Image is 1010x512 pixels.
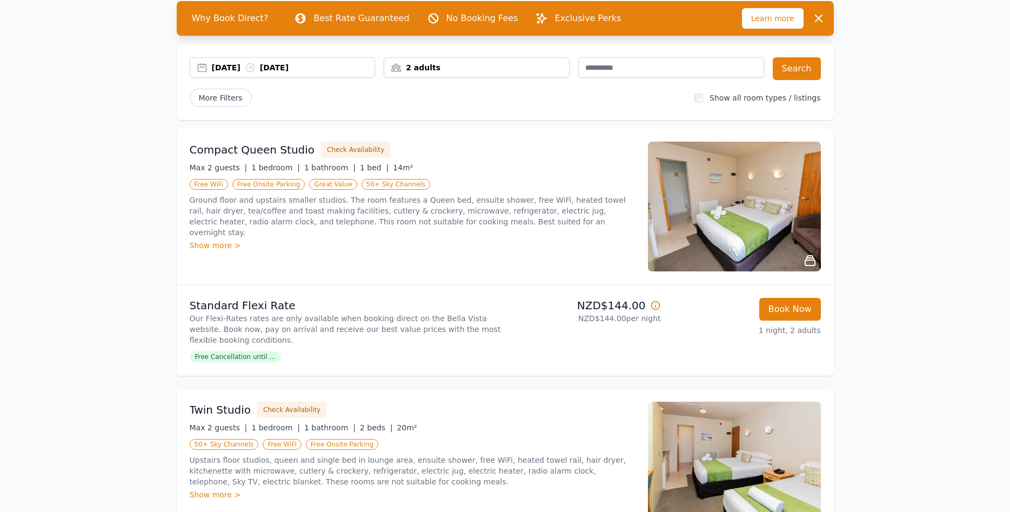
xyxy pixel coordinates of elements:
[190,179,229,190] span: Free WiFi
[190,489,635,500] div: Show more >
[304,163,356,172] span: 1 bathroom |
[510,298,661,313] p: NZD$144.00
[742,8,804,29] span: Learn more
[232,179,305,190] span: Free Onsite Parking
[190,402,251,417] h3: Twin Studio
[183,8,277,29] span: Why Book Direct?
[313,12,409,25] p: Best Rate Guaranteed
[309,179,357,190] span: Great Value
[304,423,356,432] span: 1 bathroom |
[510,313,661,324] p: NZD$144.00 per night
[190,89,252,107] span: More Filters
[393,163,413,172] span: 14m²
[190,423,248,432] span: Max 2 guests |
[397,423,417,432] span: 20m²
[554,12,621,25] p: Exclusive Perks
[384,62,569,73] div: 2 adults
[190,313,501,345] p: Our Flexi-Rates rates are only available when booking direct on the Bella Vista website. Book now...
[670,325,821,336] p: 1 night, 2 adults
[360,163,389,172] span: 1 bed |
[360,423,393,432] span: 2 beds |
[306,439,378,450] span: Free Onsite Parking
[212,62,375,73] div: [DATE] [DATE]
[251,423,300,432] span: 1 bedroom |
[773,57,821,80] button: Search
[759,298,821,321] button: Book Now
[190,351,281,362] span: Free Cancellation until ...
[446,12,518,25] p: No Booking Fees
[263,439,302,450] span: Free WiFi
[190,455,635,487] p: Upstairs floor studios, queen and single bed in lounge area, ensuite shower, free WiFi, heated to...
[362,179,431,190] span: 50+ Sky Channels
[190,163,248,172] span: Max 2 guests |
[251,163,300,172] span: 1 bedroom |
[257,402,326,418] button: Check Availability
[710,94,820,102] label: Show all room types / listings
[190,439,259,450] span: 50+ Sky Channels
[190,240,635,251] div: Show more >
[190,298,501,313] p: Standard Flexi Rate
[321,142,390,158] button: Check Availability
[190,195,635,238] p: Ground floor and upstairs smaller studios. The room features a Queen bed, ensuite shower, free Wi...
[190,142,315,157] h3: Compact Queen Studio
